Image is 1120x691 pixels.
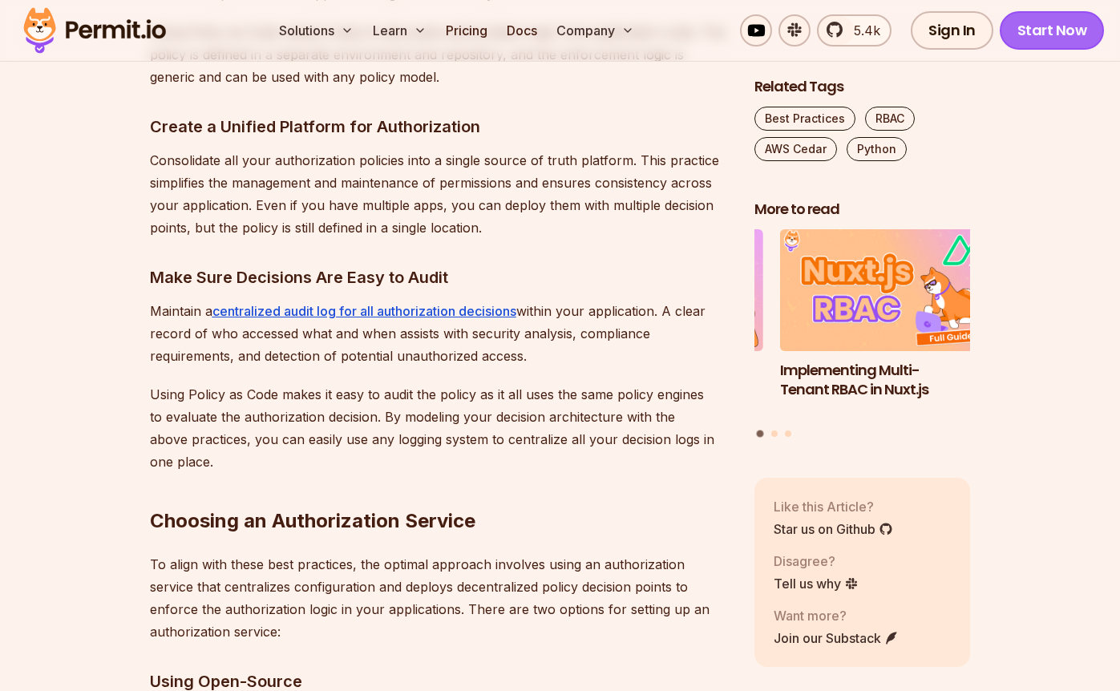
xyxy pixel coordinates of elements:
a: Tell us why [774,573,859,592]
a: Implementing Multi-Tenant RBAC in Nuxt.jsImplementing Multi-Tenant RBAC in Nuxt.js [780,229,997,420]
a: Docs [500,14,544,46]
h2: Related Tags [754,77,971,97]
button: Solutions [273,14,360,46]
img: Permit logo [16,3,173,58]
h2: More to read [754,200,971,220]
a: Start Now [1000,11,1105,50]
button: Go to slide 2 [771,430,778,436]
a: Join our Substack [774,628,899,647]
a: centralized audit log for all authorization decisions [212,303,516,319]
li: 3 of 3 [547,229,763,420]
img: Implementing Multi-Tenant RBAC in Nuxt.js [780,229,997,351]
p: Like this Article? [774,496,893,515]
a: Pricing [439,14,494,46]
h3: Implementing Multi-Tenant RBAC in Nuxt.js [780,360,997,400]
img: How to Use JWTs for Authorization: Best Practices and Common Mistakes [547,229,763,351]
a: AWS Cedar [754,137,837,161]
p: Consolidate all your authorization policies into a single source of truth platform. This practice... [150,149,729,239]
a: 5.4k [817,14,892,46]
h3: How to Use JWTs for Authorization: Best Practices and Common Mistakes [547,360,763,419]
p: Want more? [774,605,899,624]
button: Learn [366,14,433,46]
p: Maintain a within your application. A clear record of who accessed what and when assists with sec... [150,300,729,367]
h2: Choosing an Authorization Service [150,444,729,534]
a: Python [847,137,907,161]
a: Sign In [911,11,993,50]
li: 1 of 3 [780,229,997,420]
a: Best Practices [754,107,855,131]
h3: Make Sure Decisions Are Easy to Audit [150,265,729,290]
button: Go to slide 3 [785,430,791,436]
button: Go to slide 1 [757,430,764,437]
p: To align with these best practices, the optimal approach involves using an authorization service ... [150,553,729,643]
p: Using Policy as Code makes it easy to audit the policy as it all uses the same policy engines to ... [150,383,729,473]
p: Disagree? [774,551,859,570]
div: Posts [754,229,971,439]
h3: Create a Unified Platform for Authorization [150,114,729,139]
span: 5.4k [844,21,880,40]
button: Company [550,14,641,46]
a: Star us on Github [774,519,893,538]
a: RBAC [865,107,915,131]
